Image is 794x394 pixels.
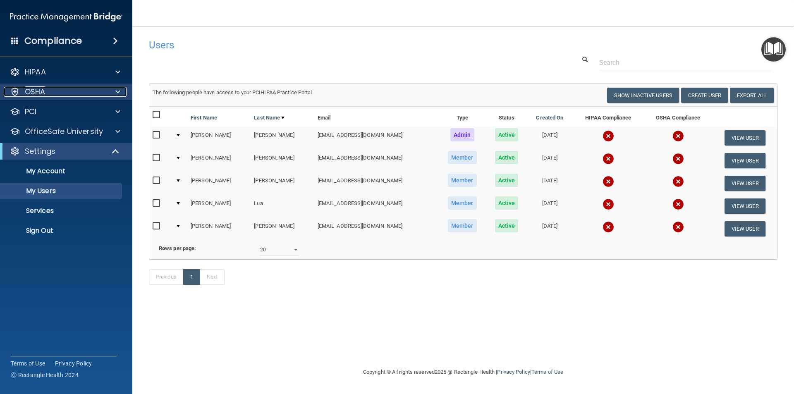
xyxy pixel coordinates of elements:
td: [EMAIL_ADDRESS][DOMAIN_NAME] [314,217,438,240]
button: View User [725,176,765,191]
a: 1 [183,269,200,285]
th: HIPAA Compliance [573,107,643,127]
th: Type [438,107,486,127]
button: View User [725,198,765,214]
td: [PERSON_NAME] [251,217,314,240]
a: Last Name [254,113,285,123]
td: [PERSON_NAME] [251,172,314,195]
td: [DATE] [527,217,573,240]
img: PMB logo [10,9,122,25]
td: [PERSON_NAME] [187,127,251,149]
th: Status [486,107,527,127]
td: [PERSON_NAME] [187,172,251,195]
span: Member [448,151,477,164]
p: My Account [5,167,118,175]
b: Rows per page: [159,245,196,251]
img: cross.ca9f0e7f.svg [672,153,684,165]
p: HIPAA [25,67,46,77]
span: Member [448,174,477,187]
button: Create User [681,88,728,103]
img: cross.ca9f0e7f.svg [672,130,684,142]
td: [EMAIL_ADDRESS][DOMAIN_NAME] [314,195,438,217]
th: OSHA Compliance [643,107,713,127]
p: OfficeSafe University [25,127,103,136]
p: PCI [25,107,36,117]
td: [DATE] [527,195,573,217]
td: [PERSON_NAME] [187,217,251,240]
td: [DATE] [527,127,573,149]
img: cross.ca9f0e7f.svg [603,130,614,142]
p: Services [5,207,118,215]
a: Privacy Policy [497,369,530,375]
a: Settings [10,146,120,156]
img: cross.ca9f0e7f.svg [603,221,614,233]
button: View User [725,221,765,236]
span: Admin [450,128,474,141]
span: Member [448,219,477,232]
h4: Compliance [24,35,82,47]
img: cross.ca9f0e7f.svg [603,176,614,187]
p: Sign Out [5,227,118,235]
img: cross.ca9f0e7f.svg [672,198,684,210]
iframe: Drift Widget Chat Controller [651,335,784,368]
img: cross.ca9f0e7f.svg [672,176,684,187]
span: Ⓒ Rectangle Health 2024 [11,371,79,379]
span: Member [448,196,477,210]
span: Active [495,151,519,164]
th: Email [314,107,438,127]
p: OSHA [25,87,45,97]
td: [DATE] [527,149,573,172]
p: Settings [25,146,55,156]
button: Show Inactive Users [607,88,679,103]
button: Open Resource Center [761,37,786,62]
a: First Name [191,113,217,123]
button: View User [725,153,765,168]
a: Previous [149,269,184,285]
span: Active [495,128,519,141]
a: Terms of Use [11,359,45,368]
span: The following people have access to your PCIHIPAA Practice Portal [153,89,312,96]
p: My Users [5,187,118,195]
span: Active [495,174,519,187]
span: Active [495,219,519,232]
a: PCI [10,107,120,117]
a: OfficeSafe University [10,127,120,136]
h4: Users [149,40,510,50]
td: [PERSON_NAME] [251,127,314,149]
td: [EMAIL_ADDRESS][DOMAIN_NAME] [314,149,438,172]
span: Active [495,196,519,210]
a: Terms of Use [531,369,563,375]
a: OSHA [10,87,120,97]
img: cross.ca9f0e7f.svg [603,153,614,165]
button: View User [725,130,765,146]
td: Lua [251,195,314,217]
img: cross.ca9f0e7f.svg [603,198,614,210]
a: Privacy Policy [55,359,92,368]
img: cross.ca9f0e7f.svg [672,221,684,233]
td: [PERSON_NAME] [251,149,314,172]
td: [DATE] [527,172,573,195]
td: [EMAIL_ADDRESS][DOMAIN_NAME] [314,127,438,149]
td: [PERSON_NAME] [187,195,251,217]
div: Copyright © All rights reserved 2025 @ Rectangle Health | | [312,359,614,385]
a: Created On [536,113,563,123]
a: Next [200,269,225,285]
td: [EMAIL_ADDRESS][DOMAIN_NAME] [314,172,438,195]
input: Search [599,55,771,70]
td: [PERSON_NAME] [187,149,251,172]
a: HIPAA [10,67,120,77]
a: Export All [730,88,774,103]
